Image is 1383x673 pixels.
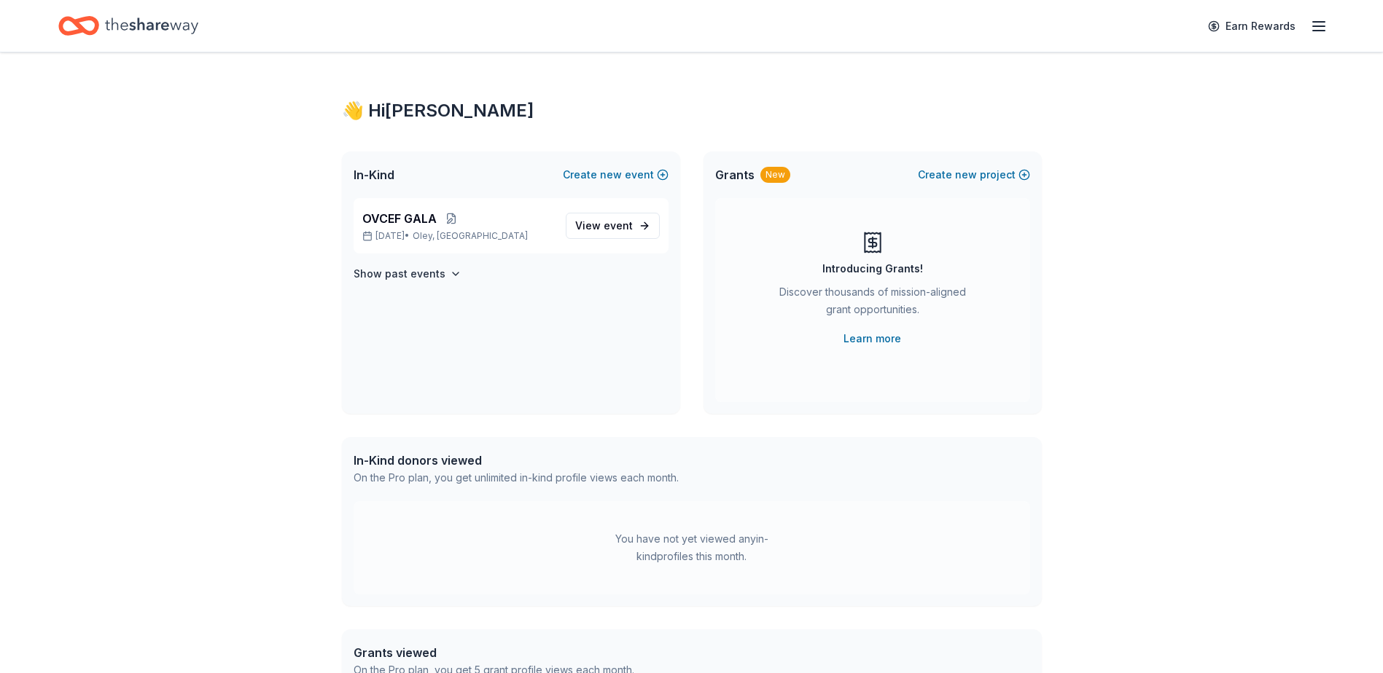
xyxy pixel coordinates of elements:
[955,166,977,184] span: new
[342,99,1042,122] div: 👋 Hi [PERSON_NAME]
[601,530,783,565] div: You have not yet viewed any in-kind profiles this month.
[918,166,1030,184] button: Createnewproject
[1199,13,1304,39] a: Earn Rewards
[575,217,633,235] span: View
[563,166,669,184] button: Createnewevent
[413,230,528,242] span: Oley, [GEOGRAPHIC_DATA]
[362,230,554,242] p: [DATE] •
[354,452,679,469] div: In-Kind donors viewed
[760,167,790,183] div: New
[715,166,755,184] span: Grants
[354,265,445,283] h4: Show past events
[354,166,394,184] span: In-Kind
[354,644,634,661] div: Grants viewed
[58,9,198,43] a: Home
[604,219,633,232] span: event
[354,469,679,487] div: On the Pro plan, you get unlimited in-kind profile views each month.
[844,330,901,347] a: Learn more
[362,210,437,227] span: OVCEF GALA
[566,213,660,239] a: View event
[354,265,461,283] button: Show past events
[822,260,923,278] div: Introducing Grants!
[600,166,622,184] span: new
[774,283,972,324] div: Discover thousands of mission-aligned grant opportunities.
